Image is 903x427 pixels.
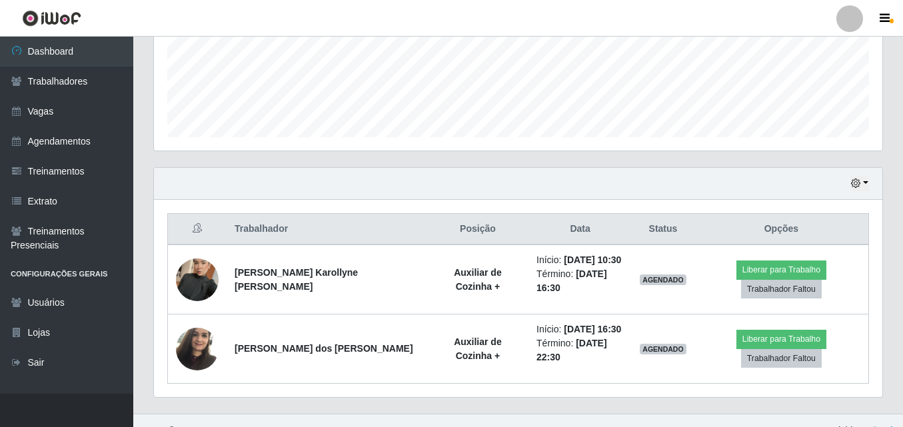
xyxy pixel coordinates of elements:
img: 1748573558798.jpeg [176,320,219,377]
button: Liberar para Trabalho [736,330,826,348]
strong: [PERSON_NAME] dos [PERSON_NAME] [235,343,413,354]
li: Término: [536,267,624,295]
strong: [PERSON_NAME] Karollyne [PERSON_NAME] [235,267,358,292]
li: Início: [536,322,624,336]
strong: Auxiliar de Cozinha + [454,267,502,292]
th: Status [632,214,694,245]
span: AGENDADO [640,274,686,285]
button: Trabalhador Faltou [741,349,822,368]
li: Início: [536,253,624,267]
th: Opções [694,214,869,245]
th: Trabalhador [227,214,427,245]
button: Liberar para Trabalho [736,260,826,279]
th: Data [528,214,632,245]
li: Término: [536,336,624,364]
time: [DATE] 10:30 [564,254,621,265]
strong: Auxiliar de Cozinha + [454,336,502,361]
time: [DATE] 16:30 [564,324,621,334]
img: CoreUI Logo [22,10,81,27]
span: AGENDADO [640,344,686,354]
th: Posição [427,214,528,245]
button: Trabalhador Faltou [741,280,822,298]
img: 1753917907025.jpeg [176,242,219,318]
